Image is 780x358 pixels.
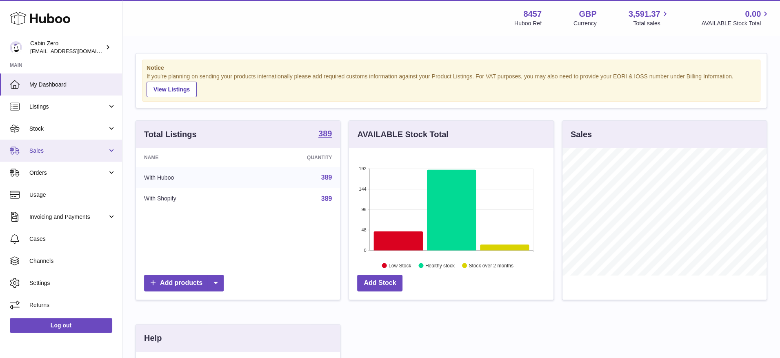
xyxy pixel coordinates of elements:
[469,262,513,268] text: Stock over 2 months
[10,41,22,53] img: huboo@cabinzero.com
[29,257,116,265] span: Channels
[29,191,116,199] span: Usage
[573,20,597,27] div: Currency
[514,20,542,27] div: Huboo Ref
[359,166,366,171] text: 192
[147,82,197,97] a: View Listings
[30,40,104,55] div: Cabin Zero
[246,148,340,167] th: Quantity
[629,9,670,27] a: 3,591.37 Total sales
[579,9,596,20] strong: GBP
[362,207,367,212] text: 96
[29,103,107,111] span: Listings
[29,301,116,309] span: Returns
[745,9,761,20] span: 0.00
[29,235,116,243] span: Cases
[136,148,246,167] th: Name
[144,333,162,344] h3: Help
[523,9,542,20] strong: 8457
[136,188,246,209] td: With Shopify
[29,169,107,177] span: Orders
[29,213,107,221] span: Invoicing and Payments
[359,187,366,191] text: 144
[144,129,197,140] h3: Total Listings
[147,73,756,97] div: If you're planning on sending your products internationally please add required customs informati...
[633,20,669,27] span: Total sales
[701,9,770,27] a: 0.00 AVAILABLE Stock Total
[29,279,116,287] span: Settings
[357,275,402,291] a: Add Stock
[10,318,112,333] a: Log out
[30,48,120,54] span: [EMAIL_ADDRESS][DOMAIN_NAME]
[318,129,332,138] strong: 389
[425,262,455,268] text: Healthy stock
[389,262,411,268] text: Low Stock
[571,129,592,140] h3: Sales
[29,147,107,155] span: Sales
[144,275,224,291] a: Add products
[321,174,332,181] a: 389
[362,227,367,232] text: 48
[701,20,770,27] span: AVAILABLE Stock Total
[629,9,660,20] span: 3,591.37
[29,125,107,133] span: Stock
[321,195,332,202] a: 389
[136,167,246,188] td: With Huboo
[357,129,448,140] h3: AVAILABLE Stock Total
[147,64,756,72] strong: Notice
[364,248,367,253] text: 0
[318,129,332,139] a: 389
[29,81,116,89] span: My Dashboard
